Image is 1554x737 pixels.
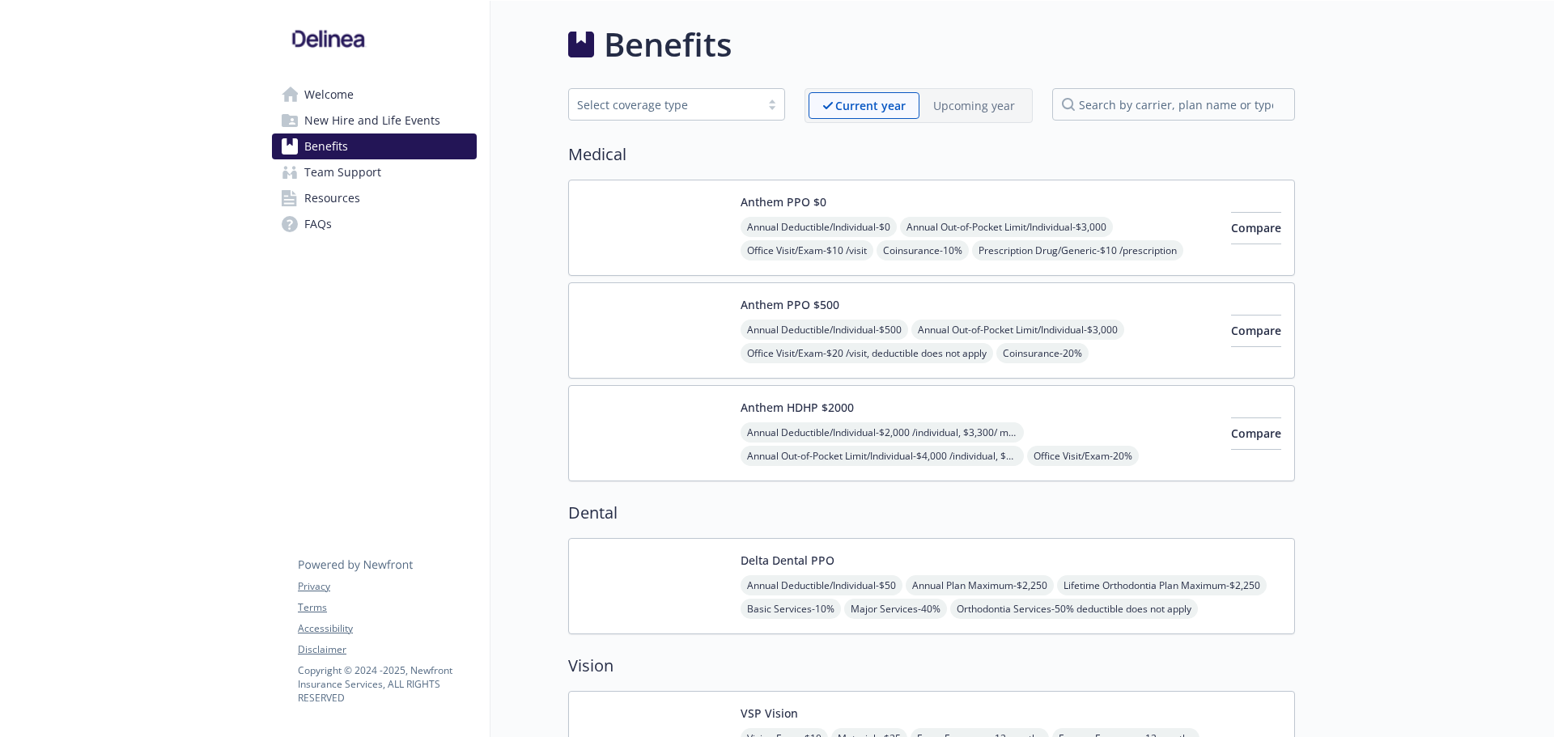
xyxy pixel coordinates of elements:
p: Copyright © 2024 - 2025 , Newfront Insurance Services, ALL RIGHTS RESERVED [298,663,476,705]
img: Anthem Blue Cross carrier logo [582,193,728,262]
img: Anthem Blue Cross carrier logo [582,296,728,365]
button: Anthem HDHP $2000 [741,399,854,416]
span: Welcome [304,82,354,108]
button: Anthem PPO $500 [741,296,839,313]
span: Coinsurance - 20% [996,343,1089,363]
span: Office Visit/Exam - $20 /visit, deductible does not apply [741,343,993,363]
span: Team Support [304,159,381,185]
span: Annual Out-of-Pocket Limit/Individual - $3,000 [911,320,1124,340]
span: Annual Out-of-Pocket Limit/Individual - $4,000 /individual, $4,000/ member [741,446,1024,466]
span: Annual Deductible/Individual - $50 [741,575,902,595]
span: Office Visit/Exam - 20% [1027,446,1139,466]
button: Delta Dental PPO [741,552,834,569]
span: Compare [1231,323,1281,338]
span: Annual Deductible/Individual - $500 [741,320,908,340]
input: search by carrier, plan name or type [1052,88,1295,121]
span: Annual Out-of-Pocket Limit/Individual - $3,000 [900,217,1113,237]
button: Compare [1231,417,1281,450]
p: Current year [835,97,906,114]
button: VSP Vision [741,705,798,722]
div: Select coverage type [577,96,752,113]
h2: Vision [568,654,1295,678]
button: Compare [1231,212,1281,244]
button: Anthem PPO $0 [741,193,826,210]
h1: Benefits [604,20,732,69]
a: Resources [272,185,477,211]
span: Major Services - 40% [844,599,947,619]
a: FAQs [272,211,477,237]
span: FAQs [304,211,332,237]
a: New Hire and Life Events [272,108,477,133]
img: Anthem Blue Cross carrier logo [582,399,728,468]
img: Delta Dental Insurance Company carrier logo [582,552,728,621]
a: Terms [298,600,476,615]
span: Compare [1231,220,1281,235]
a: Accessibility [298,621,476,636]
a: Welcome [272,82,477,108]
h2: Medical [568,142,1295,167]
span: Annual Deductible/Individual - $0 [741,217,897,237]
p: Upcoming year [933,97,1015,114]
h2: Dental [568,501,1295,525]
a: Privacy [298,579,476,594]
span: Office Visit/Exam - $10 /visit [741,240,873,260]
a: Team Support [272,159,477,185]
a: Disclaimer [298,642,476,657]
span: Lifetime Orthodontia Plan Maximum - $2,250 [1057,575,1267,595]
span: Annual Deductible/Individual - $2,000 /individual, $3,300/ member [741,422,1024,443]
span: Basic Services - 10% [741,599,841,619]
span: Resources [304,185,360,211]
span: Coinsurance - 10% [877,240,969,260]
span: Annual Plan Maximum - $2,250 [906,575,1054,595]
span: Compare [1231,426,1281,441]
span: New Hire and Life Events [304,108,440,133]
a: Benefits [272,133,477,159]
button: Compare [1231,315,1281,347]
span: Orthodontia Services - 50% deductible does not apply [950,599,1198,619]
span: Benefits [304,133,348,159]
span: Prescription Drug/Generic - $10 /prescription [972,240,1183,260]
